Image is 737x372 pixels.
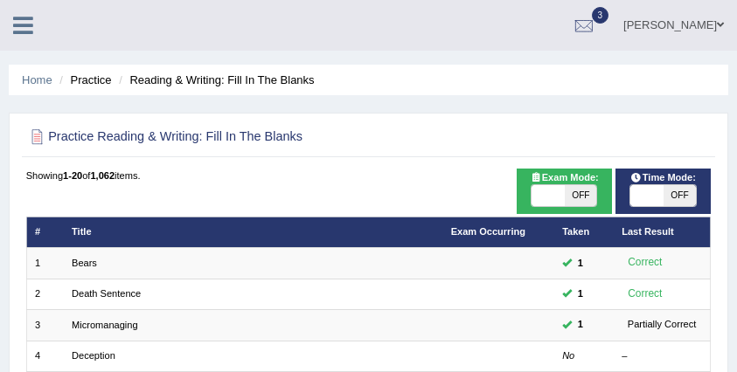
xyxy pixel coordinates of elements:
[26,341,64,371] td: 4
[72,258,97,268] a: Bears
[26,126,451,148] h2: Practice Reading & Writing: Fill In The Blanks
[55,72,111,88] li: Practice
[554,217,614,247] th: Taken
[26,169,712,183] div: Showing of items.
[26,217,64,247] th: #
[622,317,702,333] div: Partially Correct
[517,169,613,214] div: Show exams occurring in exams
[614,217,711,247] th: Last Result
[524,170,604,186] span: Exam Mode:
[64,217,443,247] th: Title
[572,256,588,272] span: You can still take this question
[624,170,701,186] span: Time Mode:
[22,73,52,86] a: Home
[72,320,138,330] a: Micromanaging
[90,170,115,181] b: 1,062
[572,317,588,333] span: You can still take this question
[63,170,82,181] b: 1-20
[26,279,64,309] td: 2
[115,72,314,88] li: Reading & Writing: Fill In The Blanks
[72,350,115,361] a: Deception
[26,310,64,341] td: 3
[26,248,64,279] td: 1
[622,254,668,272] div: Correct
[664,185,696,206] span: OFF
[592,7,609,24] span: 3
[622,349,702,363] div: –
[72,288,141,299] a: Death Sentence
[451,226,525,237] a: Exam Occurring
[562,350,574,361] em: No
[572,286,588,302] span: You can still take this question
[622,286,668,303] div: Correct
[565,185,597,206] span: OFF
